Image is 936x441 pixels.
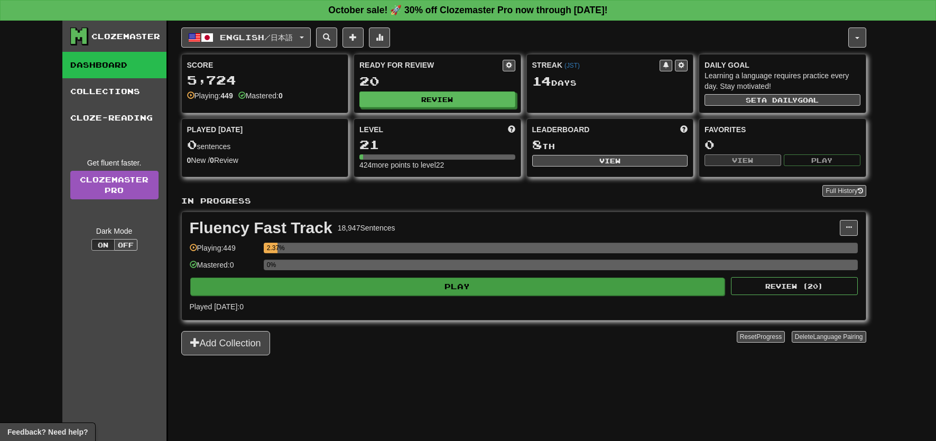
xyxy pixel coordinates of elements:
[114,239,137,251] button: Off
[91,239,115,251] button: On
[813,333,863,341] span: Language Pairing
[220,33,293,42] span: English / 日本語
[187,156,191,164] strong: 0
[7,427,88,437] span: Open feedback widget
[70,171,159,199] a: ClozemasterPro
[316,27,337,48] button: Search sentences
[328,5,607,15] strong: October sale! 🚀 30% off Clozemaster Pro now through [DATE]!
[731,277,858,295] button: Review (20)
[181,27,311,48] button: English/日本語
[705,138,860,151] div: 0
[190,302,244,311] span: Played [DATE]: 0
[532,73,551,88] span: 14
[181,196,866,206] p: In Progress
[359,60,503,70] div: Ready for Review
[359,91,515,107] button: Review
[532,60,660,70] div: Streak
[359,160,515,170] div: 424 more points to level 22
[705,94,860,106] button: Seta dailygoal
[705,124,860,135] div: Favorites
[762,96,798,104] span: a daily
[756,333,782,341] span: Progress
[267,243,277,253] div: 2.37%
[705,60,860,70] div: Daily Goal
[532,124,590,135] span: Leaderboard
[62,78,166,105] a: Collections
[187,155,343,166] div: New / Review
[564,62,580,69] a: (JST)
[369,27,390,48] button: More stats
[784,154,860,166] button: Play
[210,156,214,164] strong: 0
[705,154,781,166] button: View
[359,124,383,135] span: Level
[532,137,542,152] span: 8
[190,278,725,296] button: Play
[187,124,243,135] span: Played [DATE]
[532,155,688,167] button: View
[62,52,166,78] a: Dashboard
[359,138,515,151] div: 21
[532,75,688,88] div: Day s
[62,105,166,131] a: Cloze-Reading
[680,124,688,135] span: This week in points, UTC
[91,31,160,42] div: Clozemaster
[181,331,270,355] button: Add Collection
[338,223,395,233] div: 18,947 Sentences
[70,226,159,236] div: Dark Mode
[190,260,258,277] div: Mastered: 0
[70,158,159,168] div: Get fluent faster.
[187,90,233,101] div: Playing:
[792,331,866,343] button: DeleteLanguage Pairing
[532,138,688,152] div: th
[190,220,332,236] div: Fluency Fast Track
[279,91,283,100] strong: 0
[737,331,785,343] button: ResetProgress
[342,27,364,48] button: Add sentence to collection
[822,185,866,197] button: Full History
[359,75,515,88] div: 20
[238,90,283,101] div: Mastered:
[508,124,515,135] span: Score more points to level up
[220,91,233,100] strong: 449
[187,137,197,152] span: 0
[190,243,258,260] div: Playing: 449
[705,70,860,91] div: Learning a language requires practice every day. Stay motivated!
[187,138,343,152] div: sentences
[187,73,343,87] div: 5,724
[187,60,343,70] div: Score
